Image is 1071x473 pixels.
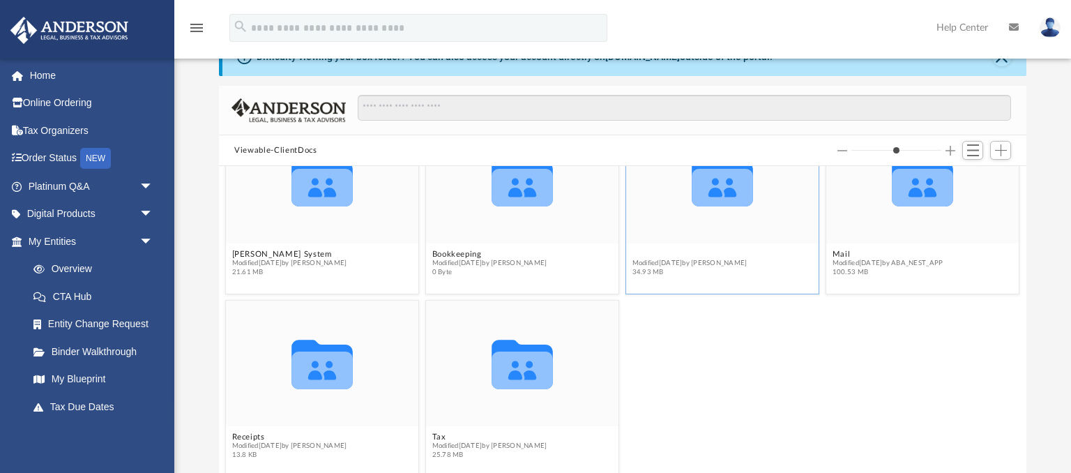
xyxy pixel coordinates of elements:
a: Tax Due Dates [20,393,174,421]
span: Modified [DATE] by [PERSON_NAME] [632,259,747,268]
span: 13.8 KB [232,451,347,460]
a: My [PERSON_NAME] Teamarrow_drop_down [10,421,167,465]
a: Digital Productsarrow_drop_down [10,200,174,228]
span: arrow_drop_down [139,172,167,201]
button: Law [632,250,747,259]
span: arrow_drop_down [139,421,167,449]
button: Viewable-ClientDocs [234,144,317,157]
i: search [233,19,248,34]
span: arrow_drop_down [139,200,167,229]
span: Modified [DATE] by [PERSON_NAME] [432,259,547,268]
a: menu [188,27,205,36]
a: Tax Organizers [10,117,174,144]
button: Switch to List View [962,141,983,160]
span: 34.93 MB [632,268,747,277]
span: 25.78 MB [432,451,547,460]
button: Increase column size [945,146,955,156]
input: Search files and folders [358,95,1011,121]
button: Receipts [232,433,347,442]
img: Anderson Advisors Platinum Portal [6,17,132,44]
span: Modified [DATE] by [PERSON_NAME] [232,259,347,268]
a: My Entitiesarrow_drop_down [10,227,174,255]
input: Column size [851,146,941,156]
span: 0 Byte [432,268,547,277]
span: Modified [DATE] by [PERSON_NAME] [232,442,347,451]
a: Entity Change Request [20,310,174,338]
a: Overview [20,255,174,283]
a: My Blueprint [20,366,167,393]
span: Modified [DATE] by [PERSON_NAME] [432,442,547,451]
span: 100.53 MB [833,268,943,277]
button: Decrease column size [837,146,847,156]
span: arrow_drop_down [139,227,167,256]
span: 21.61 MB [232,268,347,277]
a: Online Ordering [10,89,174,117]
a: Order StatusNEW [10,144,174,173]
button: Mail [833,250,943,259]
span: Modified [DATE] by ABA_NEST_APP [833,259,943,268]
a: [DOMAIN_NAME] [605,51,680,62]
button: Tax [432,433,547,442]
i: menu [188,20,205,36]
a: CTA Hub [20,283,174,310]
div: NEW [80,148,111,169]
a: Platinum Q&Aarrow_drop_down [10,172,174,200]
img: User Pic [1040,17,1061,38]
a: Home [10,61,174,89]
a: Binder Walkthrough [20,338,174,366]
button: Bookkeeping [432,250,547,259]
button: Add [990,141,1011,160]
button: [PERSON_NAME] System [232,250,347,259]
